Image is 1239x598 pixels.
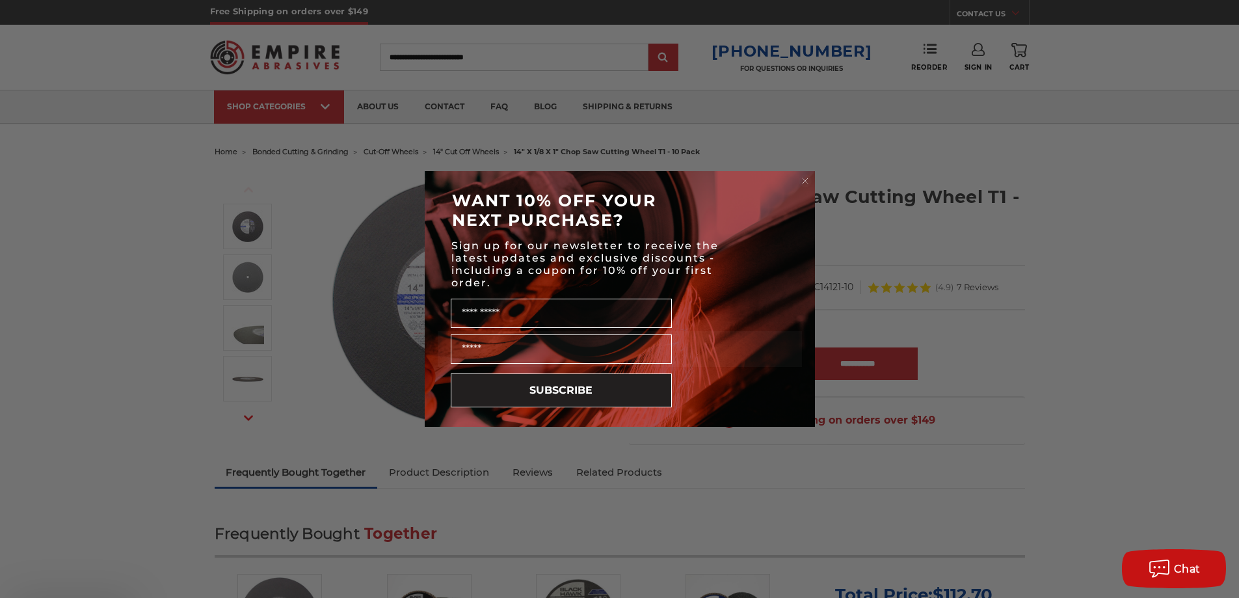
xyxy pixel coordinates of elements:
input: Email [451,334,672,364]
span: WANT 10% OFF YOUR NEXT PURCHASE? [452,191,656,230]
button: Close dialog [799,174,812,187]
span: Sign up for our newsletter to receive the latest updates and exclusive discounts - including a co... [451,239,719,289]
button: SUBSCRIBE [451,374,672,407]
span: Chat [1174,563,1201,575]
button: Chat [1122,549,1226,588]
